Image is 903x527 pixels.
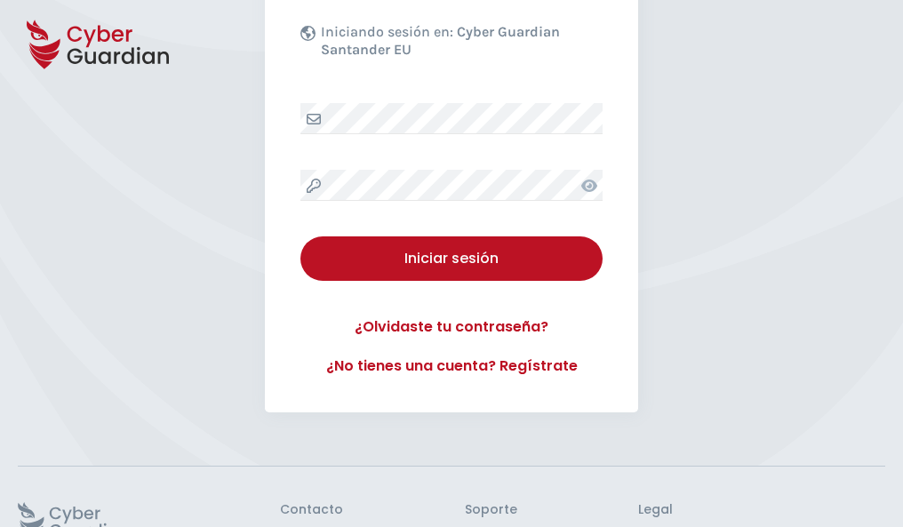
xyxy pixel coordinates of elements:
a: ¿No tienes una cuenta? Regístrate [300,355,603,377]
button: Iniciar sesión [300,236,603,281]
h3: Soporte [465,502,517,518]
a: ¿Olvidaste tu contraseña? [300,316,603,338]
h3: Contacto [280,502,343,518]
div: Iniciar sesión [314,248,589,269]
h3: Legal [638,502,885,518]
